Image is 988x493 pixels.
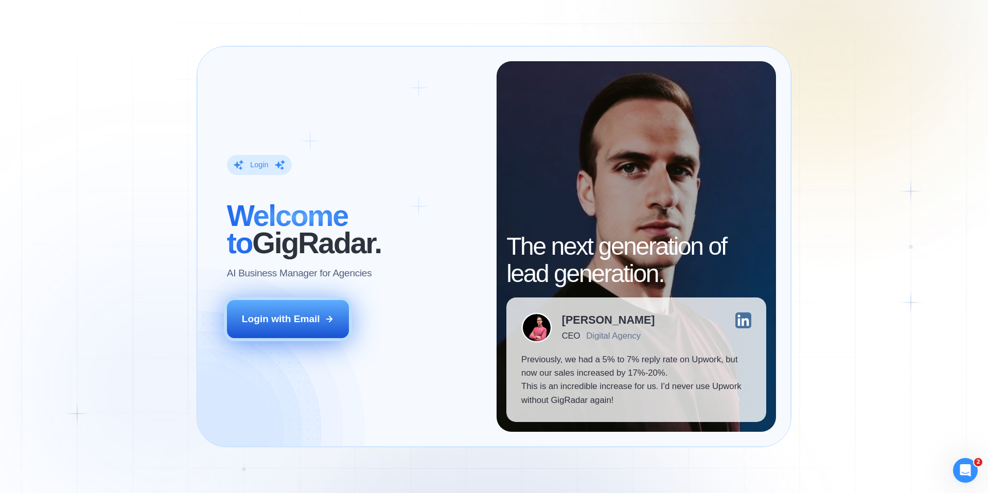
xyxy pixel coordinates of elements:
[974,458,982,466] span: 2
[227,202,482,257] h2: ‍ GigRadar.
[227,300,349,338] button: Login with Email
[562,331,580,341] div: CEO
[227,267,372,280] p: AI Business Manager for Agencies
[242,312,320,326] div: Login with Email
[586,331,641,341] div: Digital Agency
[250,160,268,170] div: Login
[953,458,978,483] iframe: Intercom live chat
[506,233,766,288] h2: The next generation of lead generation.
[521,353,751,408] p: Previously, we had a 5% to 7% reply rate on Upwork, but now our sales increased by 17%-20%. This ...
[227,199,348,259] span: Welcome to
[562,314,655,326] div: [PERSON_NAME]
